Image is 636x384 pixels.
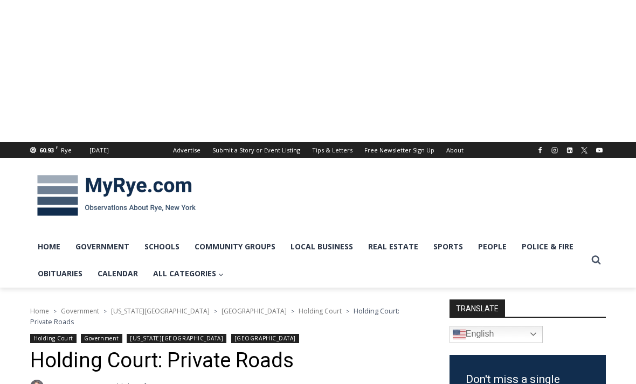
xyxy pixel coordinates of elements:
span: > [103,308,107,315]
span: > [291,308,294,315]
div: Rye [61,145,72,155]
h1: Holding Court: Private Roads [30,348,421,373]
button: View Search Form [586,250,606,270]
a: Linkedin [563,144,576,157]
nav: Secondary Navigation [167,142,469,158]
span: All Categories [153,268,224,280]
a: Government [81,334,122,343]
span: Holding Court: Private Roads [30,306,399,326]
a: Community Groups [187,233,283,260]
a: Obituaries [30,260,90,287]
a: Free Newsletter Sign Up [358,142,440,158]
a: [US_STATE][GEOGRAPHIC_DATA] [111,306,210,316]
a: English [450,326,543,343]
span: F [56,144,58,150]
a: Tips & Letters [306,142,358,158]
a: [GEOGRAPHIC_DATA] [231,334,299,343]
span: > [346,308,349,315]
img: en [453,328,466,341]
a: Advertise [167,142,206,158]
a: Local Business [283,233,361,260]
a: Police & Fire [514,233,581,260]
nav: Primary Navigation [30,233,586,288]
a: Instagram [548,144,561,157]
span: 60.93 [39,146,54,154]
span: > [214,308,217,315]
span: > [53,308,57,315]
a: Government [61,306,99,316]
a: Calendar [90,260,146,287]
a: Facebook [534,144,547,157]
a: Submit a Story or Event Listing [206,142,306,158]
a: Schools [137,233,187,260]
a: Holding Court [30,334,77,343]
div: [DATE] [89,145,109,155]
a: Government [68,233,137,260]
strong: TRANSLATE [450,299,505,317]
a: People [471,233,514,260]
a: All Categories [146,260,231,287]
a: Real Estate [361,233,426,260]
a: X [578,144,591,157]
a: Home [30,306,49,316]
nav: Breadcrumbs [30,305,421,327]
a: Home [30,233,68,260]
img: MyRye.com [30,167,203,224]
a: Holding Court [299,306,342,316]
a: About [440,142,469,158]
a: Sports [426,233,471,260]
a: YouTube [593,144,606,157]
a: [GEOGRAPHIC_DATA] [222,306,287,316]
a: [US_STATE][GEOGRAPHIC_DATA] [127,334,226,343]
